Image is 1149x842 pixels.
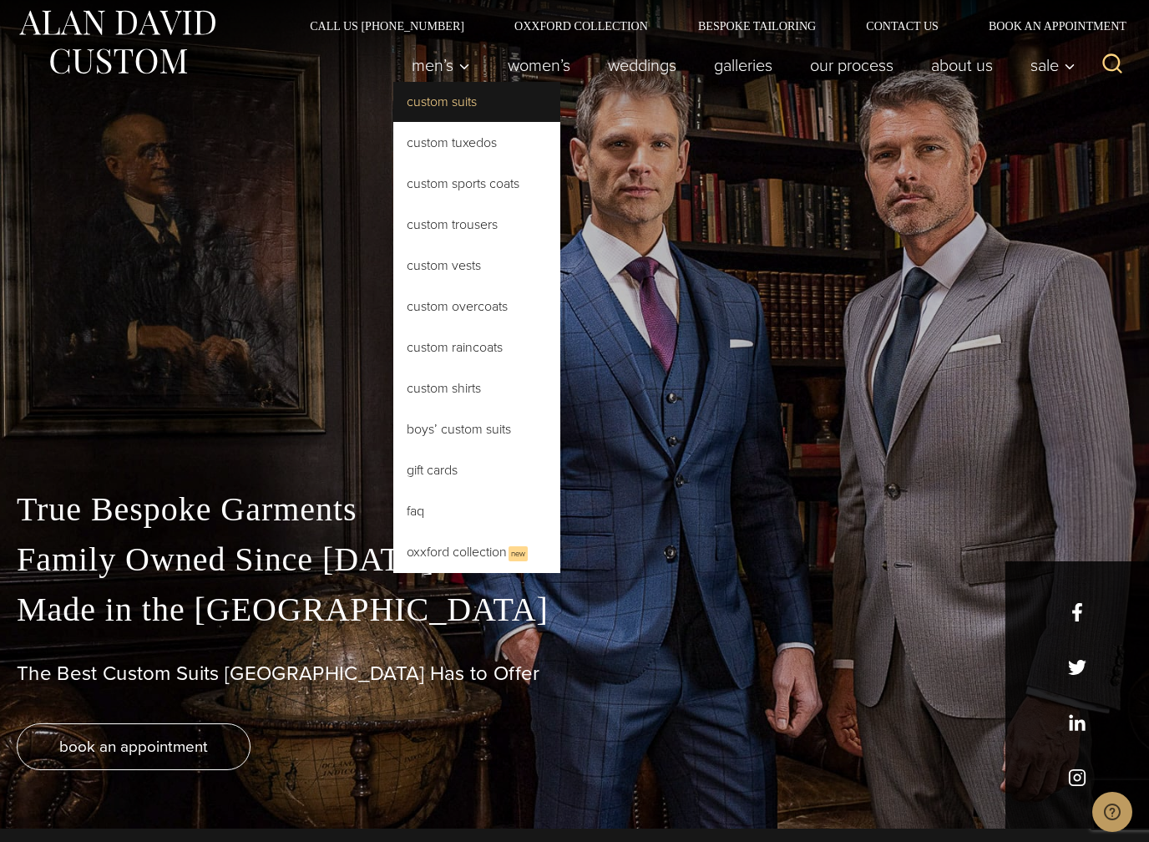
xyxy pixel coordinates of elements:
a: Custom Vests [393,246,560,286]
span: book an appointment [59,734,208,758]
a: Oxxford CollectionNew [393,532,560,573]
a: Custom Sports Coats [393,164,560,204]
a: Women’s [489,48,590,82]
a: Custom Shirts [393,368,560,408]
iframe: Opens a widget where you can chat to one of our agents [1092,792,1132,834]
a: Oxxford Collection [489,20,673,32]
button: View Search Form [1092,45,1132,85]
button: Men’s sub menu toggle [393,48,489,82]
img: Alan David Custom [17,5,217,79]
a: Custom Trousers [393,205,560,245]
nav: Primary Navigation [393,48,1085,82]
span: New [509,546,528,561]
a: Custom Overcoats [393,287,560,327]
h1: The Best Custom Suits [GEOGRAPHIC_DATA] Has to Offer [17,662,1132,686]
a: weddings [590,48,696,82]
a: Custom Tuxedos [393,123,560,163]
a: Book an Appointment [964,20,1132,32]
a: About Us [913,48,1012,82]
a: Call Us [PHONE_NUMBER] [285,20,489,32]
a: Contact Us [841,20,964,32]
a: Boys’ Custom Suits [393,409,560,449]
a: Galleries [696,48,792,82]
a: Custom Suits [393,82,560,122]
button: Sale sub menu toggle [1012,48,1085,82]
a: Bespoke Tailoring [673,20,841,32]
a: Custom Raincoats [393,327,560,368]
a: FAQ [393,491,560,531]
a: Gift Cards [393,450,560,490]
a: Our Process [792,48,913,82]
a: book an appointment [17,723,251,770]
nav: Secondary Navigation [285,20,1132,32]
p: True Bespoke Garments Family Owned Since [DATE] Made in the [GEOGRAPHIC_DATA] [17,484,1132,635]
